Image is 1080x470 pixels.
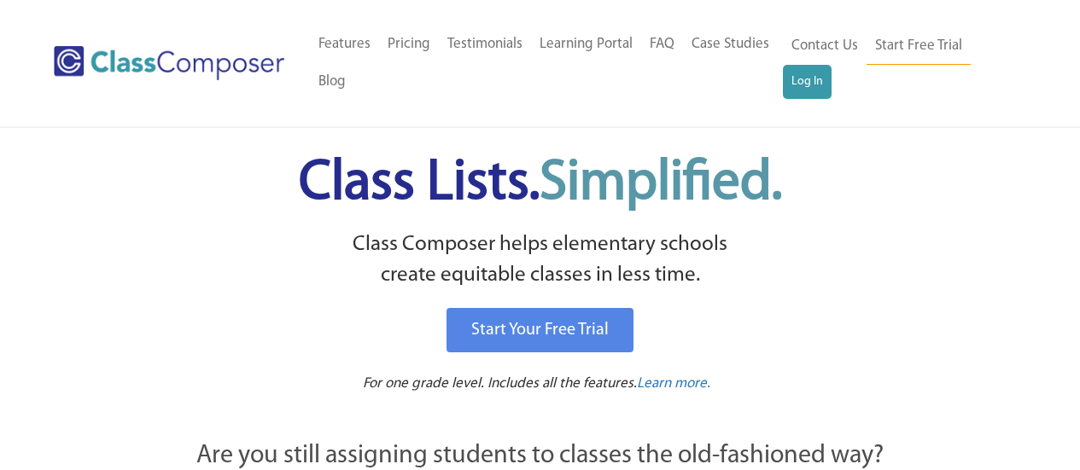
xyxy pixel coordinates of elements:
[783,65,832,99] a: Log In
[299,156,782,212] span: Class Lists.
[447,308,633,352] a: Start Your Free Trial
[439,26,531,63] a: Testimonials
[641,26,683,63] a: FAQ
[783,27,867,65] a: Contact Us
[363,376,637,391] span: For one grade level. Includes all the features.
[471,322,609,339] span: Start Your Free Trial
[379,26,439,63] a: Pricing
[637,374,710,395] a: Learn more.
[531,26,641,63] a: Learning Portal
[310,63,354,101] a: Blog
[683,26,778,63] a: Case Studies
[783,27,1013,99] nav: Header Menu
[310,26,379,63] a: Features
[102,229,978,292] p: Class Composer helps elementary schools create equitable classes in less time.
[310,26,783,101] nav: Header Menu
[540,156,782,212] span: Simplified.
[867,27,971,66] a: Start Free Trial
[637,376,710,391] span: Learn more.
[54,46,284,80] img: Class Composer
